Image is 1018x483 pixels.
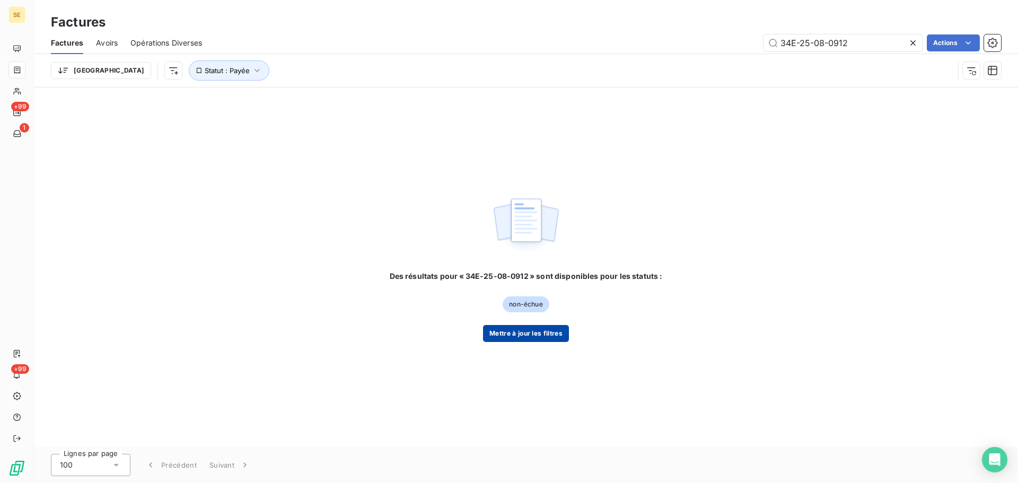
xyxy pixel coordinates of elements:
[203,454,257,476] button: Suivant
[51,62,151,79] button: [GEOGRAPHIC_DATA]
[483,325,569,342] button: Mettre à jour les filtres
[503,296,549,312] span: non-échue
[189,60,269,81] button: Statut : Payée
[51,38,83,48] span: Factures
[492,192,560,258] img: empty state
[60,460,73,470] span: 100
[139,454,203,476] button: Précédent
[11,102,29,111] span: +99
[927,34,980,51] button: Actions
[8,6,25,23] div: SE
[763,34,923,51] input: Rechercher
[130,38,202,48] span: Opérations Diverses
[20,123,29,133] span: 1
[51,13,106,32] h3: Factures
[8,460,25,477] img: Logo LeanPay
[96,38,118,48] span: Avoirs
[982,447,1007,472] div: Open Intercom Messenger
[390,271,663,282] span: Des résultats pour « 34E-25-08-0912 » sont disponibles pour les statuts :
[205,66,250,75] span: Statut : Payée
[11,364,29,374] span: +99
